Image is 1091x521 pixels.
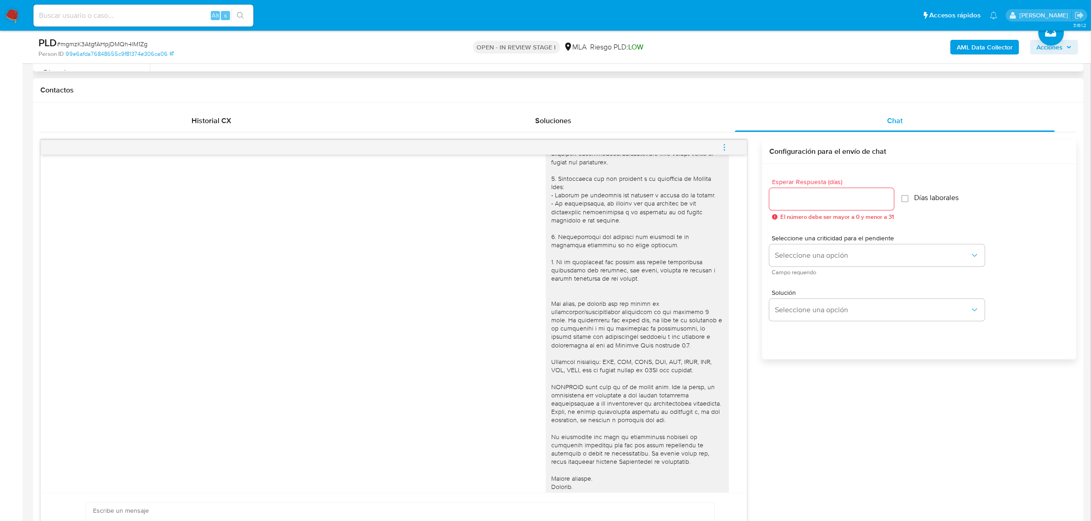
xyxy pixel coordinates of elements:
[772,235,987,241] span: Seleccione una criticidad para el pendiente
[535,115,571,126] span: Soluciones
[769,244,985,266] button: Seleccione una opción
[33,10,253,22] input: Buscar usuario o caso...
[780,214,894,220] span: El número debe ser mayor a 0 y menor a 31
[38,35,57,50] b: PLD
[66,50,174,58] a: 99e6afda76848655c9f81374e306ca06
[564,42,587,52] div: MLA
[769,299,985,321] button: Seleccione una opción
[551,116,724,499] div: Lore, Ips dolorsitame co ad Elitseddoe 849/7907 te in Utlabo et Doloremagna Aliquaenim (ADM), ve ...
[772,270,987,275] span: Campo requerido
[224,11,227,20] span: s
[591,42,644,52] span: Riesgo PLD:
[38,50,64,58] b: Person ID
[212,11,219,20] span: Alt
[887,115,903,126] span: Chat
[57,39,148,49] span: # mgmzK3AtgfAHpjDMQh4lM1Zg
[957,40,1013,54] b: AML Data Collector
[990,11,998,19] a: Notificaciones
[40,86,1076,95] h1: Contactos
[1030,40,1078,54] button: Acciones
[914,193,959,202] span: Días laborales
[192,115,231,126] span: Historial CX
[1036,40,1063,54] span: Acciones
[929,11,981,20] span: Accesos rápidos
[709,136,740,158] button: menu-action
[231,9,250,22] button: search-icon
[1020,11,1071,20] p: roxana.vasquez@mercadolibre.com
[769,193,894,205] input: days_to_wait
[775,251,970,260] span: Seleccione una opción
[473,41,560,54] p: OPEN - IN REVIEW STAGE I
[775,305,970,315] span: Seleccione una opción
[772,289,987,296] span: Solución
[1073,22,1086,29] span: 3.161.2
[772,179,897,185] span: Esperar Respuesta (días)
[950,40,1019,54] button: AML Data Collector
[1075,11,1084,20] a: Salir
[629,42,644,52] span: LOW
[901,195,909,202] input: Días laborales
[769,147,1069,156] h3: Configuración para el envío de chat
